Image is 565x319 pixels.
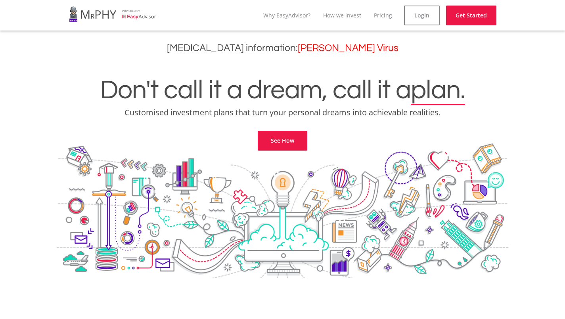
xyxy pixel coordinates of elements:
a: [PERSON_NAME] Virus [298,43,398,53]
a: Pricing [374,11,392,19]
p: Customised investment plans that turn your personal dreams into achievable realities. [6,107,559,118]
a: Why EasyAdvisor? [263,11,310,19]
h1: Don't call it a dream, call it a [6,77,559,104]
h3: [MEDICAL_DATA] information: [6,42,559,54]
a: See How [258,131,307,151]
span: plan. [411,77,465,104]
a: Login [404,6,440,25]
a: How we invest [323,11,361,19]
a: Get Started [446,6,496,25]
